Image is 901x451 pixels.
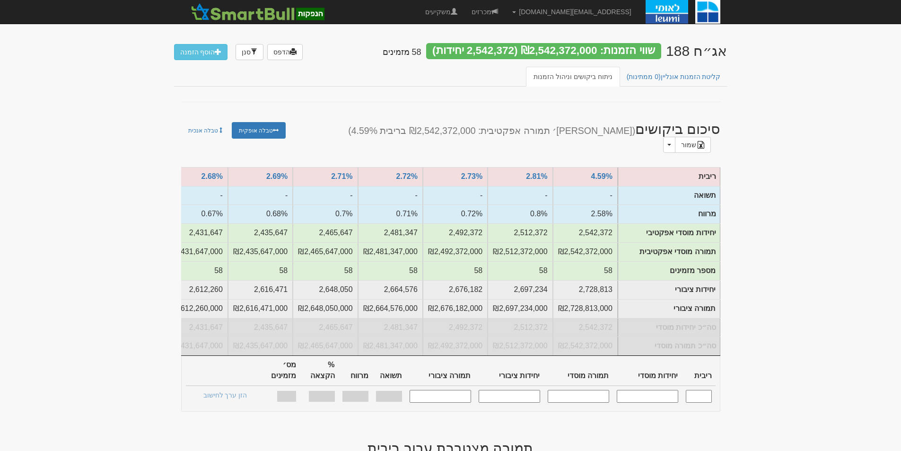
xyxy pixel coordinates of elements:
td: תשואה [618,186,720,205]
td: מספר מזמינים [618,262,720,281]
td: תמורה ציבורי [488,299,552,318]
td: מרווח [553,204,618,223]
td: יחידות ציבורי [163,280,228,299]
a: 2.72% [396,172,418,180]
a: הדפס [267,44,303,60]
td: תמורה אפקטיבית [423,242,488,261]
td: סה״כ תמורה [228,336,293,355]
div: בנק לאומי לישראל בע"מ - אג״ח (188) - הנפקה לציבור [666,43,727,59]
td: יחידות ציבורי [553,280,618,299]
td: יחידות מוסדי אפקטיבי [618,224,720,243]
td: סה״כ יחידות [293,318,358,337]
div: שווי הזמנות: ₪2,542,372,000 (2,542,372 יחידות) [426,43,662,59]
td: סה״כ יחידות [553,318,618,337]
a: 2.69% [266,172,288,180]
td: סה״כ תמורה [293,336,358,355]
td: תמורה מוסדי אפקטיבית [618,243,720,262]
th: תשואה [372,356,406,386]
td: סה״כ יחידות [488,318,552,337]
td: מספר מזמינים [488,261,552,280]
td: מספר מזמינים [293,261,358,280]
td: יחידות אפקטיבי [423,223,488,242]
td: מספר מזמינים [553,261,618,280]
td: תמורה ציבורי [618,299,720,318]
span: (0 ממתינות) [627,73,661,80]
td: תמורה ציבורי [423,299,488,318]
th: % הקצאה [300,356,338,386]
td: תמורה ציבורי [163,299,228,318]
td: יחידות אפקטיבי [358,223,423,242]
td: מרווח [358,204,423,223]
a: 2.68% [201,172,223,180]
td: סה״כ יחידות [358,318,423,337]
td: ריבית [618,167,720,186]
td: יחידות ציבורי [358,280,423,299]
a: סנן [236,44,263,60]
td: תמורה אפקטיבית [228,242,293,261]
td: מספר מזמינים [163,261,228,280]
th: תמורה מוסדי [544,356,613,386]
a: 4.59% [591,172,612,180]
td: מספר מזמינים [423,261,488,280]
td: מרווח [488,204,552,223]
td: סה״כ תמורה [553,336,618,355]
td: מרווח [228,204,293,223]
td: תמורה אפקטיבית [488,242,552,261]
td: סה״כ תמורה [358,336,423,355]
td: תמורה ציבורי [358,299,423,318]
td: סה״כ תמורה מוסדי [618,337,720,356]
td: יחידות אפקטיבי [553,223,618,242]
td: תמורה ציבורי [228,299,293,318]
a: הוסף הזמנה [174,44,228,60]
td: מרווח [618,205,720,224]
td: סה״כ תמורה [423,336,488,355]
td: יחידות אפקטיבי [228,223,293,242]
td: תשואה [228,186,293,205]
a: טבלה אנכית [181,122,231,139]
td: תשואה [358,186,423,205]
img: SmartBull Logo [188,2,327,21]
td: תשואה [293,186,358,205]
small: ([PERSON_NAME]׳ תמורה אפקטיבית: ₪2,542,372,000 בריבית 4.59%) [348,125,635,136]
th: תמורה ציבורי [406,356,475,386]
td: תמורה אפקטיבית [358,242,423,261]
a: שמור [675,137,711,153]
h4: 58 מזמינים [383,48,421,57]
td: תמורה ציבורי [553,299,618,318]
td: תמורה אפקטיבית [163,242,228,261]
td: מספר מזמינים [228,261,293,280]
td: תמורה אפקטיבית [293,242,358,261]
td: סה״כ יחידות מוסדי [618,318,720,337]
td: תשואה [488,186,552,205]
td: סה״כ יחידות [423,318,488,337]
a: ניתוח ביקושים וניהול הזמנות [526,67,620,87]
td: יחידות ציבורי [618,280,720,299]
td: יחידות אפקטיבי [163,223,228,242]
h2: סיכום ביקושים [312,121,727,153]
a: טבלה אופקית [232,122,286,139]
td: תמורה ציבורי [293,299,358,318]
td: יחידות אפקטיבי [293,223,358,242]
td: יחידות אפקטיבי [488,223,552,242]
td: מספר מזמינים [358,261,423,280]
a: 2.81% [526,172,547,180]
td: תשואה [553,186,618,205]
td: מרווח [293,204,358,223]
td: תשואה [163,186,228,205]
td: מרווח [163,204,228,223]
td: תמורה אפקטיבית [553,242,618,261]
td: יחידות ציבורי [293,280,358,299]
td: יחידות ציבורי [228,280,293,299]
td: יחידות ציבורי [423,280,488,299]
a: 2.73% [461,172,482,180]
td: מרווח [423,204,488,223]
td: תשואה [423,186,488,205]
th: יחידות מוסדי [613,356,682,386]
td: יחידות ציבורי [488,280,552,299]
img: excel-file-black.png [697,141,705,149]
td: סה״כ יחידות [228,318,293,337]
th: ריבית [682,356,716,386]
td: סה״כ יחידות [163,318,228,337]
th: מרווח [339,356,372,386]
th: מס׳ מזמינים [257,356,300,386]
